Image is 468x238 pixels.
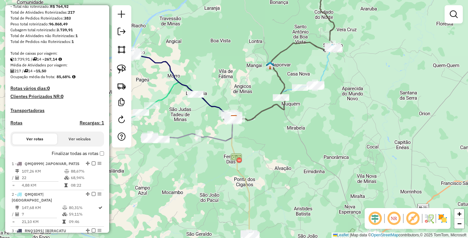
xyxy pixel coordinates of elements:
[25,192,42,197] span: QMQ8I47
[10,108,104,113] h4: Transportadoras
[97,161,101,165] em: Opções
[36,68,46,73] strong: 15,50
[15,206,19,210] i: Distância Total
[15,176,19,180] i: Total de Atividades
[64,169,69,173] i: % de utilização do peso
[86,192,90,196] em: Alterar sequência das rotas
[117,45,126,54] img: Selecionar atividades - polígono
[12,182,15,189] td: =
[21,182,64,189] td: 4,88 KM
[58,57,62,61] i: Meta Caixas/viagem: 1,00 Diferença: 266,14
[331,232,468,238] div: Map data © contributors,© 2025 TomTom, Microsoft
[454,219,464,229] a: Zoom out
[386,211,402,226] span: Ocultar NR
[71,175,101,181] td: 68,94%
[10,39,104,45] div: Total de Pedidos não Roteirizados:
[10,33,104,39] div: Total de Atividades não Roteirizadas:
[15,169,19,173] i: Distância Total
[405,211,421,226] span: Exibir rótulo
[57,74,71,79] strong: 85,68%
[25,228,43,233] span: RNQ1D91
[10,50,104,56] div: Total de caixas por viagem:
[266,61,274,70] img: Japonvar
[10,15,104,21] div: Total de Pedidos Roteirizados:
[92,192,96,196] em: Finalizar rota
[350,233,351,237] span: |
[371,233,399,237] a: OpenStreetMap
[10,94,104,99] h4: Clientes Priorizados NR:
[64,16,71,21] strong: 383
[86,229,90,232] em: Alterar sequência das rotas
[457,219,461,228] span: −
[230,115,238,123] img: Cervantes - Brasilia de Minas
[447,8,460,21] a: Exibir filtros
[424,213,434,224] img: Fluxo de ruas
[69,218,98,225] td: 09:46
[97,192,101,196] em: Opções
[12,175,15,181] td: /
[57,27,73,32] strong: 3.739,91
[12,133,57,145] button: Ver rotas
[10,120,22,126] a: Rotas
[32,57,37,61] i: Total de rotas
[115,96,128,110] a: Criar modelo
[92,161,96,165] em: Finalizar rota
[62,206,67,210] i: % de utilização do peso
[10,27,104,33] div: Cubagem total roteirizado:
[12,218,15,225] td: =
[61,93,63,99] strong: 0
[12,211,15,217] td: /
[454,209,464,219] a: Zoom in
[57,133,102,145] button: Ver veículos
[25,161,43,166] span: QMQ8999
[457,210,461,218] span: +
[12,161,79,166] span: 1 -
[49,21,68,26] strong: 96.868,49
[115,113,128,128] a: Reroteirizar Sessão
[115,8,128,22] a: Nova sessão e pesquisa
[367,211,383,226] span: Ocultar deslocamento
[12,228,66,233] span: 3 -
[100,151,104,156] input: Finalizar todas as rotas
[10,86,104,91] h4: Rotas vários dias:
[45,57,57,62] strong: 267,14
[10,74,55,79] span: Ocupação média da frota:
[24,69,28,73] i: Total de rotas
[10,56,104,62] div: 3.739,91 / 14 =
[21,175,64,181] td: 22
[80,120,104,126] h4: Recargas: 1
[86,161,90,165] em: Alterar sequência das rotas
[50,4,69,9] strong: R$ 764,92
[98,206,102,210] i: Rota otimizada
[92,229,96,232] em: Finalizar rota
[21,218,62,225] td: 21,10 KM
[21,168,64,175] td: 107,26 KM
[62,212,67,216] i: % de utilização da cubagem
[71,39,74,44] strong: 1
[333,233,349,237] a: Leaflet
[62,220,66,224] i: Tempo total em rota
[10,62,104,68] div: Média de Atividades por viagem:
[72,75,75,79] em: Média calculada utilizando a maior ocupação (%Peso ou %Cubagem) de cada rota da sessão. Rotas cro...
[97,229,101,232] em: Opções
[10,68,104,74] div: 217 / 14 =
[75,33,78,38] strong: 1
[71,182,101,189] td: 08:22
[117,81,126,91] img: Criar rota
[71,168,101,175] td: 88,67%
[230,152,242,164] img: BALANÇA CORAÇÃO DE JESUS
[69,211,98,217] td: 59,11%
[15,212,19,216] i: Total de Atividades
[21,204,62,211] td: 147,68 KM
[114,79,129,93] a: Criar rota
[43,161,79,166] span: | JAPONVAR, PATIS
[10,69,14,73] i: Total de Atividades
[10,21,104,27] div: Peso total roteirizado:
[115,25,128,40] a: Exportar sessão
[10,4,104,9] div: - Total não roteirizado:
[12,192,52,203] span: 2 -
[10,9,104,15] div: Total de Atividades Roteirizadas:
[69,204,98,211] td: 80,31%
[68,10,75,15] strong: 217
[117,64,126,74] img: Selecionar atividades - laço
